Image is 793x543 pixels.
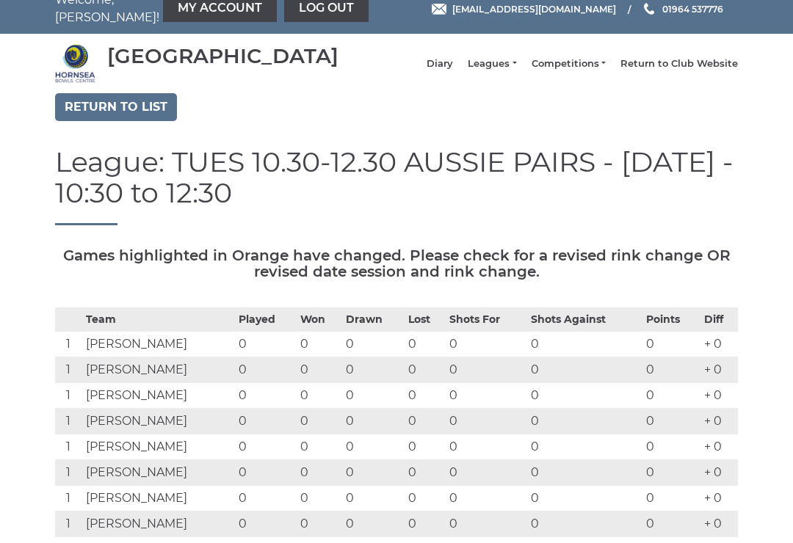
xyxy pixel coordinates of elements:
td: 0 [642,382,700,408]
th: Won [297,307,342,331]
td: 0 [235,485,297,511]
td: 0 [235,434,297,459]
td: 0 [342,434,404,459]
th: Shots Against [527,307,643,331]
a: Competitions [532,57,606,70]
img: Hornsea Bowls Centre [55,43,95,84]
td: 0 [446,459,527,485]
td: 0 [446,485,527,511]
td: + 0 [700,511,738,536]
td: 0 [235,382,297,408]
td: + 0 [700,357,738,382]
td: 0 [405,485,446,511]
th: Played [235,307,297,331]
td: 0 [405,408,446,434]
td: 0 [527,511,643,536]
td: 0 [446,357,527,382]
td: [PERSON_NAME] [82,382,235,408]
td: 1 [55,408,82,434]
td: 0 [642,459,700,485]
td: 0 [297,357,342,382]
td: + 0 [700,408,738,434]
td: 0 [235,408,297,434]
td: 0 [235,511,297,536]
td: [PERSON_NAME] [82,331,235,357]
h1: League: TUES 10.30-12.30 AUSSIE PAIRS - [DATE] - 10:30 to 12:30 [55,147,738,225]
td: 1 [55,382,82,408]
td: 0 [297,331,342,357]
a: Diary [427,57,453,70]
td: 0 [297,408,342,434]
td: 0 [527,459,643,485]
td: 0 [642,408,700,434]
td: + 0 [700,382,738,408]
td: + 0 [700,459,738,485]
td: + 0 [700,485,738,511]
td: 0 [235,331,297,357]
td: 0 [342,331,404,357]
th: Team [82,307,235,331]
th: Drawn [342,307,404,331]
td: 0 [405,434,446,459]
span: [EMAIL_ADDRESS][DOMAIN_NAME] [452,3,616,14]
td: 0 [342,459,404,485]
td: 0 [297,459,342,485]
td: 0 [446,382,527,408]
td: 0 [446,408,527,434]
td: 1 [55,511,82,536]
td: 0 [527,408,643,434]
a: Leagues [468,57,516,70]
td: 0 [405,511,446,536]
td: [PERSON_NAME] [82,485,235,511]
td: 0 [297,382,342,408]
td: 0 [642,485,700,511]
td: 0 [342,408,404,434]
td: [PERSON_NAME] [82,408,235,434]
th: Diff [700,307,738,331]
td: 0 [527,382,643,408]
td: 0 [342,485,404,511]
td: 0 [527,434,643,459]
td: 1 [55,331,82,357]
td: 0 [342,511,404,536]
td: 0 [297,485,342,511]
td: 0 [642,331,700,357]
td: [PERSON_NAME] [82,459,235,485]
a: Email [EMAIL_ADDRESS][DOMAIN_NAME] [432,2,616,16]
td: 0 [527,331,643,357]
td: 0 [446,511,527,536]
td: 0 [342,382,404,408]
td: 0 [527,485,643,511]
td: + 0 [700,331,738,357]
th: Points [642,307,700,331]
h5: Games highlighted in Orange have changed. Please check for a revised rink change OR revised date ... [55,247,738,280]
td: 0 [527,357,643,382]
td: 0 [405,382,446,408]
td: 0 [405,459,446,485]
td: 1 [55,459,82,485]
td: 0 [642,357,700,382]
img: Phone us [644,3,654,15]
td: 0 [297,434,342,459]
th: Lost [405,307,446,331]
td: 0 [342,357,404,382]
td: 1 [55,485,82,511]
td: 0 [235,357,297,382]
td: 0 [405,357,446,382]
td: 0 [235,459,297,485]
img: Email [432,4,446,15]
td: [PERSON_NAME] [82,357,235,382]
td: 1 [55,434,82,459]
td: + 0 [700,434,738,459]
a: Phone us 01964 537776 [642,2,723,16]
td: 1 [55,357,82,382]
td: [PERSON_NAME] [82,434,235,459]
td: 0 [446,331,527,357]
td: [PERSON_NAME] [82,511,235,536]
div: [GEOGRAPHIC_DATA] [107,45,338,68]
a: Return to list [55,93,177,121]
span: 01964 537776 [662,3,723,14]
th: Shots For [446,307,527,331]
td: 0 [642,434,700,459]
a: Return to Club Website [620,57,738,70]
